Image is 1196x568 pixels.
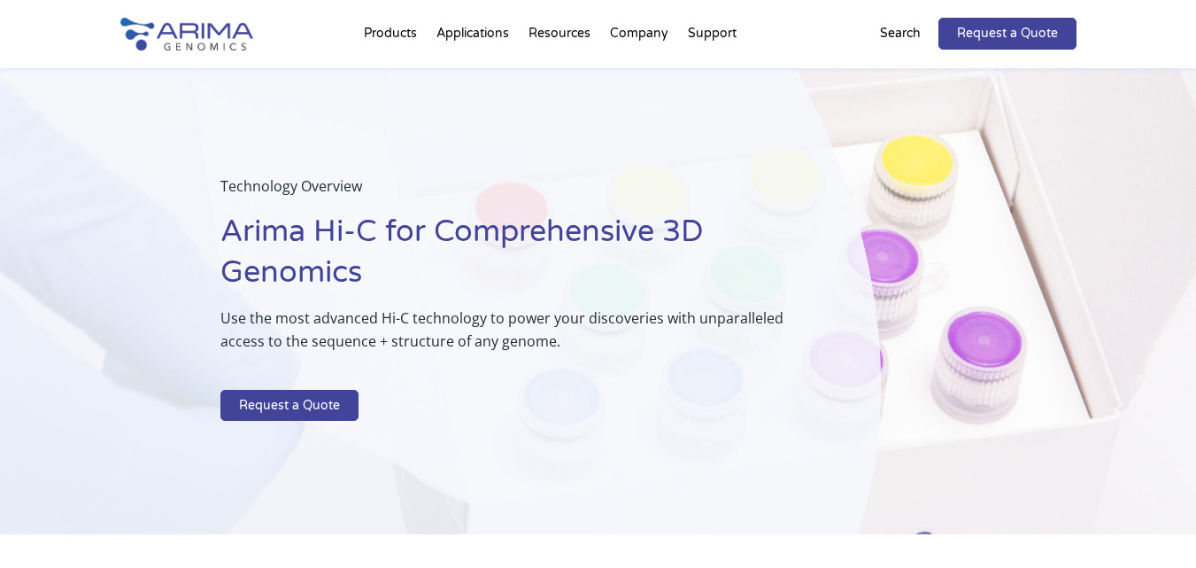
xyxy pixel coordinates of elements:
a: Request a Quote [938,18,1076,50]
a: Request a Quote [220,390,359,422]
p: Technology Overview [220,175,792,212]
p: Search [880,22,921,45]
p: Use the most advanced Hi-C technology to power your discoveries with unparalleled access to the s... [220,307,792,367]
img: Arima-Genomics-logo [120,18,253,51]
h1: Arima Hi-C for Comprehensive 3D Genomics [220,212,792,307]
